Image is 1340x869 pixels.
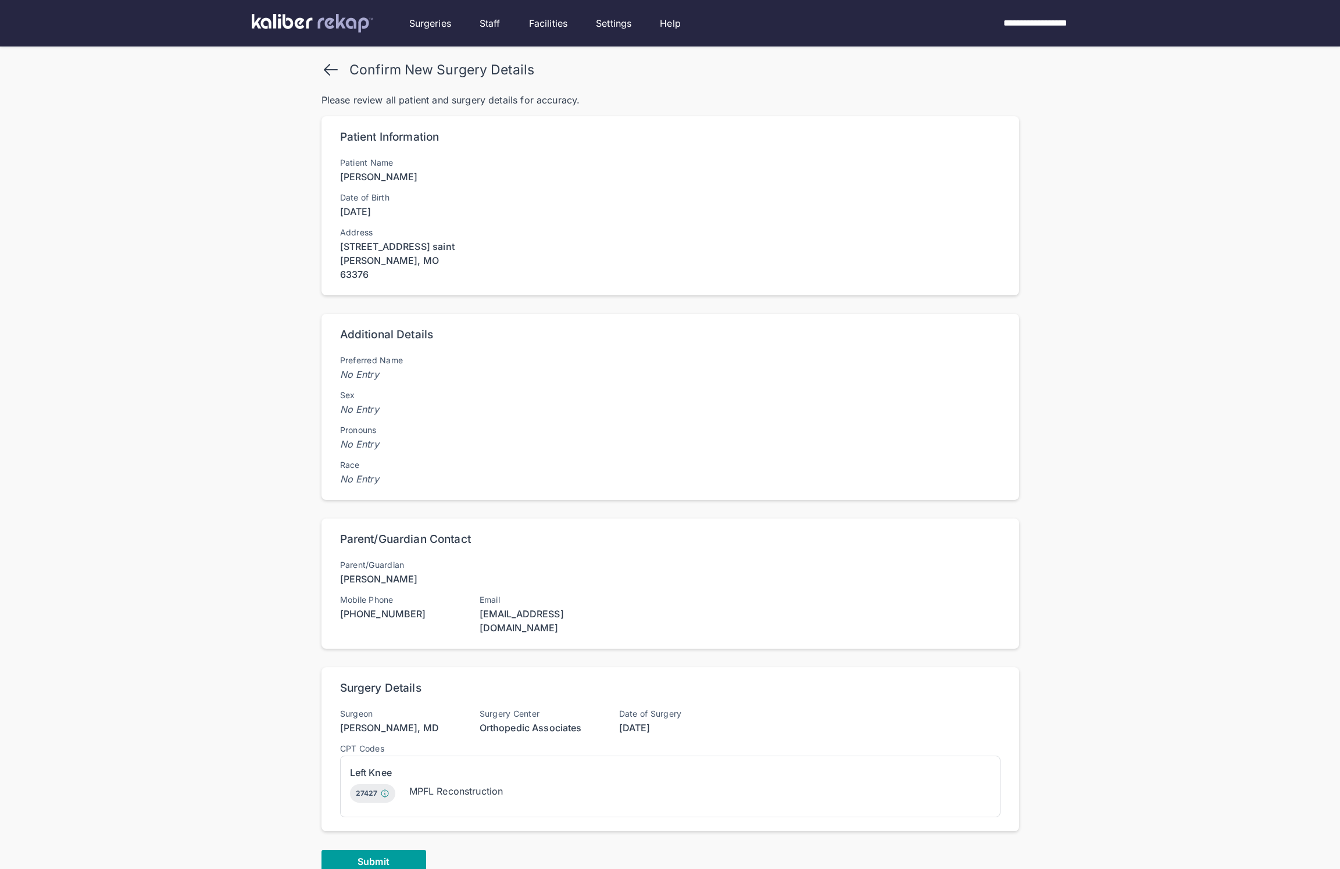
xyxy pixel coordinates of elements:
[252,14,373,33] img: kaliber labs logo
[340,709,456,718] div: Surgeon
[529,16,568,30] a: Facilities
[340,607,456,621] div: [PHONE_NUMBER]
[340,425,456,435] div: Pronouns
[350,784,395,803] div: 27427
[340,328,434,342] div: Additional Details
[380,789,390,798] img: Info.77c6ff0b.svg
[409,16,451,30] a: Surgeries
[340,356,456,365] div: Preferred Name
[619,721,735,735] div: [DATE]
[619,709,735,718] div: Date of Surgery
[340,367,456,381] span: No Entry
[340,744,1000,753] div: CPT Codes
[340,681,421,695] div: Surgery Details
[321,93,1019,107] div: Please review all patient and surgery details for accuracy.
[340,721,456,735] div: [PERSON_NAME], MD
[340,130,439,144] div: Patient Information
[660,16,681,30] a: Help
[596,16,631,30] a: Settings
[409,784,503,798] div: MPFL Reconstruction
[480,721,596,735] div: Orthopedic Associates
[340,595,456,605] div: Mobile Phone
[340,239,456,281] div: [STREET_ADDRESS] saint [PERSON_NAME] , MO 63376
[340,158,456,167] div: Patient Name
[349,62,534,78] div: Confirm New Surgery Details
[340,193,456,202] div: Date of Birth
[340,170,456,184] div: [PERSON_NAME]
[340,402,456,416] span: No Entry
[340,460,456,470] div: Race
[350,766,991,779] div: Left Knee
[340,205,456,219] div: [DATE]
[480,607,596,635] div: [EMAIL_ADDRESS][DOMAIN_NAME]
[480,709,596,718] div: Surgery Center
[358,856,390,867] span: Submit
[340,572,456,586] div: [PERSON_NAME]
[480,16,501,30] a: Staff
[480,595,596,605] div: Email
[340,532,471,546] div: Parent/Guardian Contact
[340,228,456,237] div: Address
[340,391,456,400] div: Sex
[340,472,456,486] span: No Entry
[340,437,456,451] span: No Entry
[340,560,456,570] div: Parent/Guardian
